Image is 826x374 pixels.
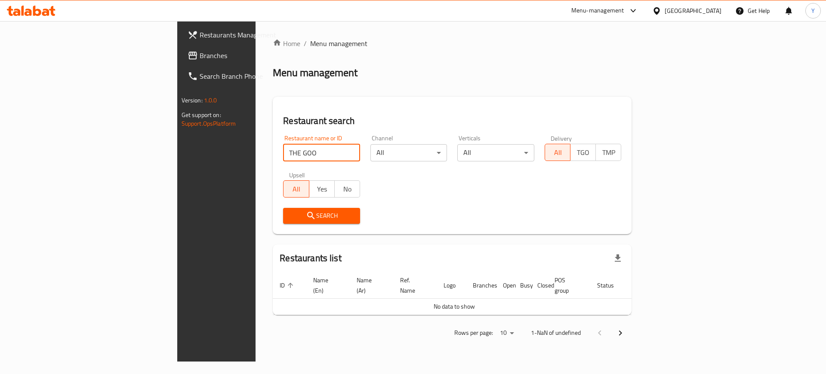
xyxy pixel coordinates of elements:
div: All [370,144,447,161]
div: Menu-management [571,6,624,16]
div: Rows per page: [496,327,517,340]
label: Upsell [289,172,305,178]
span: Name (Ar) [357,275,383,296]
span: TGO [574,146,592,159]
span: No data to show [434,301,475,312]
span: Ref. Name [400,275,426,296]
a: Branches [181,45,315,66]
th: Logo [437,272,466,299]
span: Get support on: [182,109,221,121]
button: All [283,180,309,198]
span: All [549,146,567,159]
th: Busy [513,272,530,299]
nav: breadcrumb [273,38,632,49]
span: Branches [200,50,308,61]
span: Search Branch Phone [200,71,308,81]
button: Yes [309,180,335,198]
table: enhanced table [273,272,665,315]
p: 1-NaN of undefined [531,328,581,338]
h2: Restaurants list [280,252,341,265]
th: Open [496,272,513,299]
span: All [287,183,305,195]
div: All [457,144,534,161]
a: Search Branch Phone [181,66,315,87]
th: Closed [530,272,548,299]
button: Next page [610,323,631,343]
a: Restaurants Management [181,25,315,45]
p: Rows per page: [454,328,493,338]
button: No [334,180,360,198]
div: Export file [607,248,628,269]
h2: Restaurant search [283,114,621,127]
span: Y [811,6,815,15]
th: Branches [466,272,496,299]
div: [GEOGRAPHIC_DATA] [665,6,721,15]
label: Delivery [551,135,572,141]
span: Status [597,280,625,291]
span: Version: [182,95,203,106]
span: No [338,183,357,195]
span: TMP [599,146,618,159]
button: All [545,144,570,161]
h2: Menu management [273,66,358,80]
a: Support.OpsPlatform [182,118,236,129]
button: TMP [595,144,621,161]
span: Search [290,210,353,221]
button: Search [283,208,360,224]
span: POS group [555,275,580,296]
span: Restaurants Management [200,30,308,40]
span: Name (En) [313,275,339,296]
span: Yes [313,183,331,195]
input: Search for restaurant name or ID.. [283,144,360,161]
span: ID [280,280,296,291]
span: 1.0.0 [204,95,217,106]
span: Menu management [310,38,367,49]
button: TGO [570,144,596,161]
